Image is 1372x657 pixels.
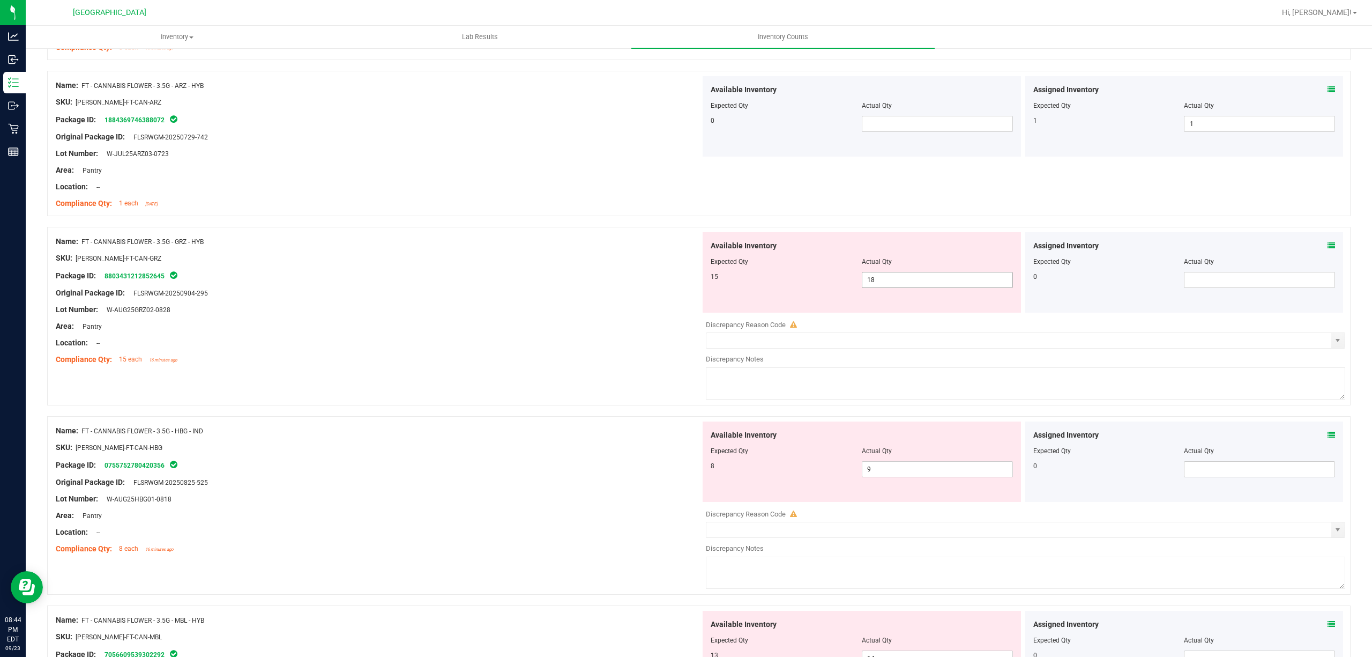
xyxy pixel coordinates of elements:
span: Pantry [77,512,102,520]
input: 1 [1184,116,1334,131]
span: Discrepancy Reason Code [706,321,786,329]
div: Actual Qty [1184,446,1335,456]
span: SKU: [56,443,72,452]
div: Actual Qty [1184,636,1335,645]
span: Compliance Qty: [56,43,112,51]
a: 1884369746388072 [105,116,165,124]
span: Available Inventory [711,240,777,252]
span: Compliance Qty: [56,199,112,208]
span: Assigned Inventory [1033,619,1099,630]
span: 15 [711,273,718,280]
span: Available Inventory [711,619,777,630]
span: Package ID: [56,461,96,469]
span: 16 minutes ago [149,358,177,363]
p: 08:44 PM EDT [5,615,21,644]
span: FT - CANNABIS FLOWER - 3.5G - ARZ - HYB [81,82,204,90]
span: W-AUG25GRZ02-0828 [101,306,170,314]
inline-svg: Inbound [8,54,19,65]
span: Expected Qty [711,637,748,644]
a: 8803431212852645 [105,272,165,280]
span: 8 [711,462,714,470]
div: Discrepancy Notes [706,354,1345,365]
span: In Sync [169,270,178,280]
span: select [1331,333,1345,348]
span: FT - CANNABIS FLOWER - 3.5G - MBL - HYB [81,617,204,624]
span: select [1331,522,1345,537]
span: Discrepancy Reason Code [706,510,786,518]
a: Inventory Counts [631,26,934,48]
span: Lot Number: [56,305,98,314]
span: Area: [56,166,74,174]
div: Actual Qty [1184,257,1335,267]
span: SKU: [56,254,72,262]
input: 9 [862,462,1012,477]
span: Compliance Qty: [56,544,112,553]
span: In Sync [169,459,178,470]
span: W-JUL25ARZ03-0723 [101,150,169,158]
span: 0 [711,117,714,124]
span: Name: [56,237,78,246]
span: [PERSON_NAME]-FT-CAN-GRZ [76,255,161,262]
div: Expected Qty [1033,101,1184,110]
span: Lot Number: [56,149,98,158]
span: [PERSON_NAME]-FT-CAN-ARZ [76,99,161,106]
span: Area: [56,322,74,330]
span: Original Package ID: [56,478,125,486]
span: SKU: [56,98,72,106]
span: Actual Qty [862,258,892,265]
span: Lab Results [448,32,512,42]
a: Lab Results [329,26,631,48]
span: FT - CANNABIS FLOWER - 3.5G - GRZ - HYB [81,238,204,246]
span: Package ID: [56,115,96,124]
span: [GEOGRAPHIC_DATA] [73,8,146,17]
span: Expected Qty [711,102,748,109]
span: W-AUG25HBG01-0818 [101,496,171,503]
div: Expected Qty [1033,636,1184,645]
span: FT - CANNABIS FLOWER - 3.5G - HBG - IND [81,427,203,435]
span: Assigned Inventory [1033,84,1099,95]
span: FLSRWGM-20250904-295 [128,290,208,297]
span: -- [91,529,100,536]
inline-svg: Retail [8,123,19,134]
span: Area: [56,511,74,520]
span: Actual Qty [862,102,892,109]
span: 16 minutes ago [145,547,174,552]
span: Assigned Inventory [1033,430,1099,441]
span: -- [91,339,100,347]
inline-svg: Analytics [8,31,19,42]
span: Hi, [PERSON_NAME]! [1282,8,1352,17]
div: 0 [1033,272,1184,282]
span: Location: [56,182,88,191]
span: Actual Qty [862,637,892,644]
span: Expected Qty [711,258,748,265]
span: Package ID: [56,271,96,280]
iframe: Resource center [11,571,43,603]
div: Actual Qty [1184,101,1335,110]
span: Expected Qty [711,447,748,455]
span: Pantry [77,167,102,174]
div: Discrepancy Notes [706,543,1345,554]
span: Name: [56,616,78,624]
span: Name: [56,426,78,435]
a: 0755752780420356 [105,462,165,469]
span: Compliance Qty: [56,355,112,364]
span: FLSRWGM-20250729-742 [128,134,208,141]
inline-svg: Outbound [8,100,19,111]
span: Lot Number: [56,494,98,503]
span: Inventory [26,32,328,42]
span: Available Inventory [711,430,777,441]
span: 1 each [119,200,138,207]
span: Location: [56,338,88,347]
div: Expected Qty [1033,257,1184,267]
span: FLSRWGM-20250825-525 [128,479,208,486]
span: [PERSON_NAME]-FT-CAN-HBG [76,444,162,452]
a: Inventory [26,26,329,48]
div: Expected Qty [1033,446,1184,456]
p: 09/23 [5,644,21,652]
input: 18 [862,272,1012,287]
span: Pantry [77,323,102,330]
span: Original Package ID: [56,289,125,297]
span: Assigned Inventory [1033,240,1099,252]
span: In Sync [169,114,178,124]
span: 8 each [119,545,138,552]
